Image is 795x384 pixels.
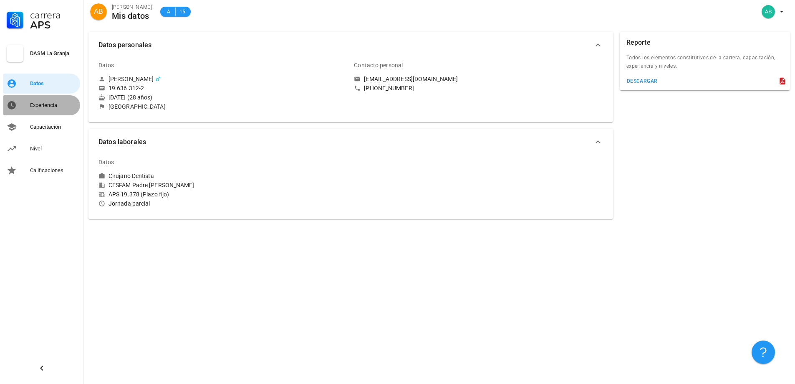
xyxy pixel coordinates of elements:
[98,152,114,172] div: Datos
[623,75,661,87] button: descargar
[179,8,186,16] span: 15
[98,191,347,198] div: APS 19.378 (Plazo fijo)
[98,55,114,75] div: Datos
[98,136,593,148] span: Datos laborales
[626,32,651,53] div: Reporte
[98,39,593,51] span: Datos personales
[30,167,77,174] div: Calificaciones
[354,75,603,83] a: [EMAIL_ADDRESS][DOMAIN_NAME]
[109,103,166,110] div: [GEOGRAPHIC_DATA]
[30,20,77,30] div: APS
[112,11,152,20] div: Mis datos
[30,124,77,130] div: Capacitación
[626,78,658,84] div: descargar
[90,3,107,20] div: avatar
[98,181,347,189] div: CESFAM Padre [PERSON_NAME]
[3,95,80,115] a: Experiencia
[3,139,80,159] a: Nivel
[109,75,154,83] div: [PERSON_NAME]
[30,10,77,20] div: Carrera
[354,84,603,92] a: [PHONE_NUMBER]
[364,75,458,83] div: [EMAIL_ADDRESS][DOMAIN_NAME]
[30,145,77,152] div: Nivel
[30,102,77,109] div: Experiencia
[109,84,144,92] div: 19.636.312-2
[165,8,172,16] span: A
[3,74,80,94] a: Datos
[3,117,80,137] a: Capacitación
[112,3,152,11] div: [PERSON_NAME]
[364,84,414,92] div: [PHONE_NUMBER]
[762,5,775,18] div: avatar
[98,94,347,101] div: [DATE] (28 años)
[109,172,154,180] div: Cirujano Dentista
[88,129,613,155] button: Datos laborales
[30,50,77,57] div: DASM La Granja
[98,200,347,207] div: Jornada parcial
[620,53,790,75] div: Todos los elementos constitutivos de la carrera; capacitación, experiencia y niveles.
[30,80,77,87] div: Datos
[94,3,103,20] span: AB
[3,160,80,181] a: Calificaciones
[88,32,613,58] button: Datos personales
[354,55,403,75] div: Contacto personal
